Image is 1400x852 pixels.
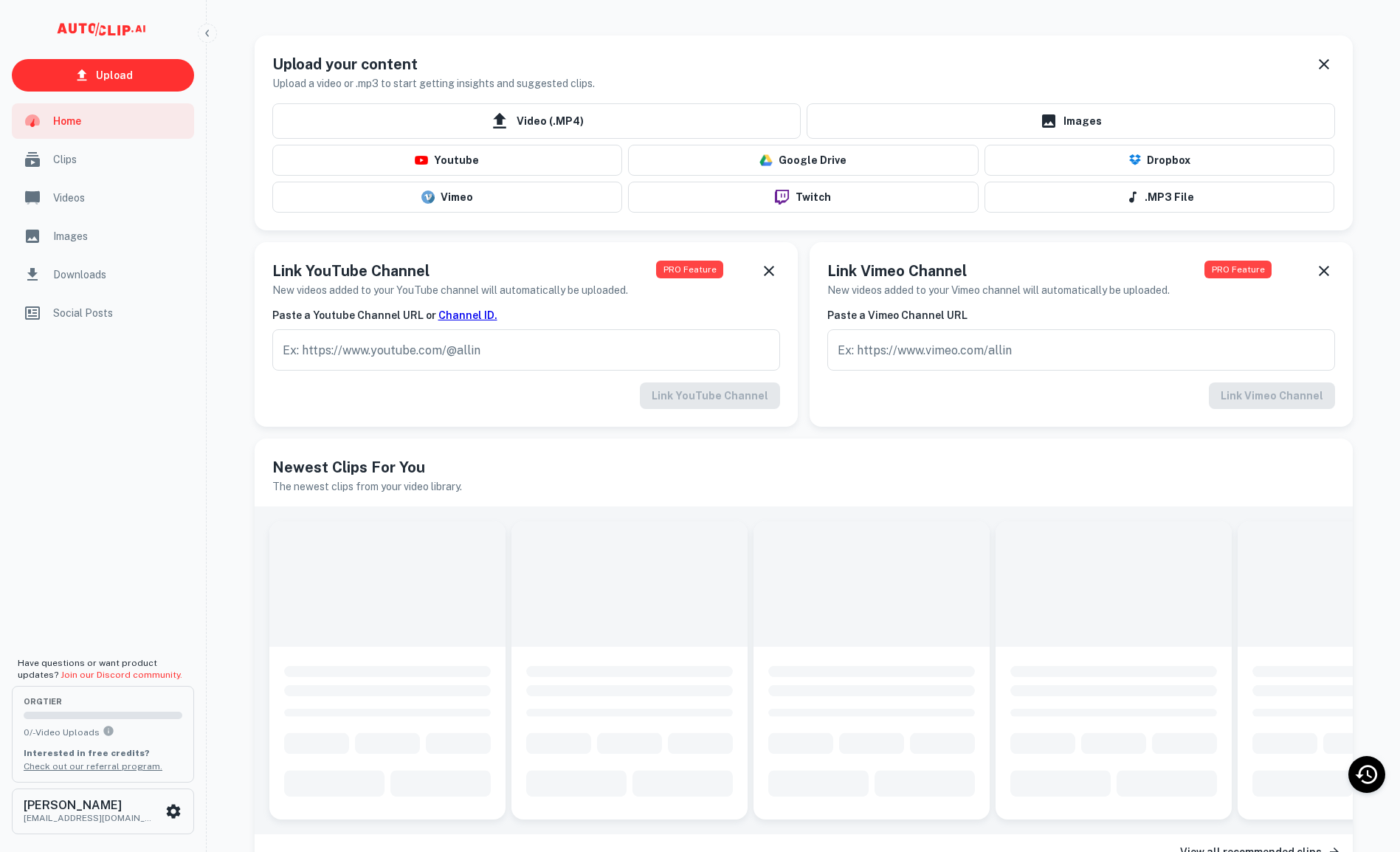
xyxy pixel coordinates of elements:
[272,456,1335,478] h5: Newest Clips For You
[24,800,156,811] h6: [PERSON_NAME]
[421,190,435,204] img: vimeo-logo.svg
[827,260,1170,282] h5: Link Vimeo Channel
[24,725,182,739] p: 0 / - Video Uploads
[53,305,185,321] span: Social Posts
[827,329,1335,371] input: Ex: https://www.vimeo.com/allin
[272,75,595,92] h6: Upload a video or .mp3 to start getting insights and suggested clips.
[12,180,194,216] a: Videos
[24,746,182,760] p: Interested in free credits?
[96,67,133,83] p: Upload
[272,53,595,75] h5: Upload your content
[272,145,623,176] button: Youtube
[1313,260,1335,282] button: Dismiss
[272,282,628,298] h6: New videos added to your YouTube channel will automatically be uploaded.
[53,190,185,206] span: Videos
[758,260,780,282] button: Dismiss
[12,789,194,834] button: [PERSON_NAME][EMAIL_ADDRESS][DOMAIN_NAME]
[12,142,194,177] a: Clips
[807,103,1335,139] a: Images
[12,59,194,92] a: Upload
[272,182,623,213] button: Vimeo
[272,329,780,371] input: Ex: https://www.youtube.com/@allin
[12,257,194,292] a: Downloads
[24,698,182,706] span: org Tier
[827,307,1335,323] h6: Paste a Vimeo Channel URL
[272,478,1335,495] h6: The newest clips from your video library.
[827,282,1170,298] h6: New videos added to your Vimeo channel will automatically be uploaded.
[656,261,723,278] span: This feature is available to PRO users only. Upgrade your plan now!
[53,151,185,168] span: Clips
[985,182,1335,213] button: .MP3 File
[53,267,185,283] span: Downloads
[985,145,1335,176] button: Dropbox
[12,219,194,254] a: Images
[18,658,182,680] span: Have questions or want product updates?
[272,103,801,139] span: Video (.MP4)
[628,182,979,213] button: Twitch
[61,670,182,680] a: Join our Discord community.
[628,145,979,176] button: Google Drive
[1348,756,1385,793] div: Recent Activity
[1204,261,1272,278] span: This feature is available to PRO users only. Upgrade your plan now!
[12,103,194,139] a: Home
[12,295,194,331] a: Social Posts
[415,156,428,165] img: youtube-logo.png
[53,113,185,129] span: Home
[272,260,628,282] h5: Link YouTube Channel
[1129,154,1141,167] img: Dropbox Logo
[1313,53,1335,75] button: Dismiss
[272,307,780,323] h6: Paste a Youtube Channel URL or
[12,686,194,782] button: orgTier0/-Video UploadsYou can upload 0 videos per month on the org tier. Upgrade to upload more....
[53,228,185,244] span: Images
[769,190,795,205] img: twitch-logo.png
[24,761,162,772] a: Check out our referral program.
[438,309,497,321] a: Channel ID.
[103,725,114,737] svg: You can upload 0 videos per month on the org tier. Upgrade to upload more.
[24,811,156,825] p: [EMAIL_ADDRESS][DOMAIN_NAME]
[759,154,773,167] img: drive-logo.png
